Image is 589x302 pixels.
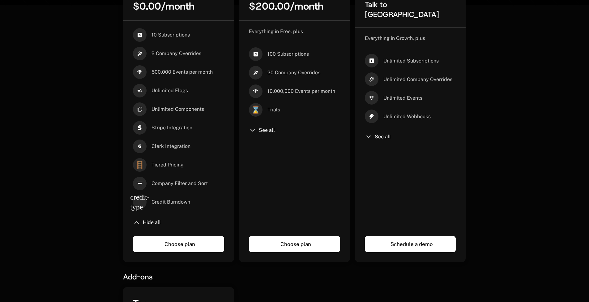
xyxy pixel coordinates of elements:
span: 100 Subscriptions [267,51,309,58]
span: Add-ons [123,272,153,282]
i: stripe [133,121,147,135]
i: cashapp [249,47,262,61]
i: hammer [365,72,378,86]
i: clerk [133,140,147,153]
span: Everything in Growth, plus [365,35,425,41]
i: chevron-up [133,219,140,226]
span: Trials [267,106,280,113]
span: Unlimited Components [152,106,204,113]
span: credit-type [133,195,147,209]
span: 500,000 Events per month [152,69,213,75]
span: 10,000,000 Events per month [267,88,335,95]
a: Choose plan [133,236,224,252]
i: boolean-on [133,84,147,97]
span: 🪜 [133,158,147,172]
i: hammer [249,66,262,80]
i: cashapp [133,28,147,42]
span: Hide all [143,220,161,225]
i: chips [133,102,147,116]
span: Unlimited Subscriptions [383,58,439,64]
span: See all [259,128,275,133]
i: signal [249,84,262,98]
i: chevron-down [249,127,256,134]
span: Unlimited Webhooks [383,113,431,120]
i: signal [365,91,378,105]
span: 20 Company Overrides [267,69,320,76]
span: Stripe Integration [152,124,192,131]
span: 10 Subscriptions [152,32,190,38]
i: cashapp [365,54,378,67]
span: Unlimited Company Overrides [383,76,452,83]
span: Unlimited Flags [152,87,188,94]
i: hammer [133,47,147,60]
span: Clerk Integration [152,143,190,150]
span: ⌛ [249,103,262,117]
i: thunder [365,110,378,123]
span: See all [375,134,391,139]
span: Tiered Pricing [152,162,184,168]
a: Choose plan [249,236,340,252]
span: 2 Company Overrides [152,50,201,57]
i: chevron-down [365,133,372,140]
span: Company Filter and Sort [152,180,208,187]
a: Schedule a demo [365,236,456,252]
span: Credit Burndown [152,199,190,205]
i: filter [133,177,147,190]
span: Everything in Free, plus [249,28,303,34]
i: signal [133,65,147,79]
span: Unlimited Events [383,95,422,101]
